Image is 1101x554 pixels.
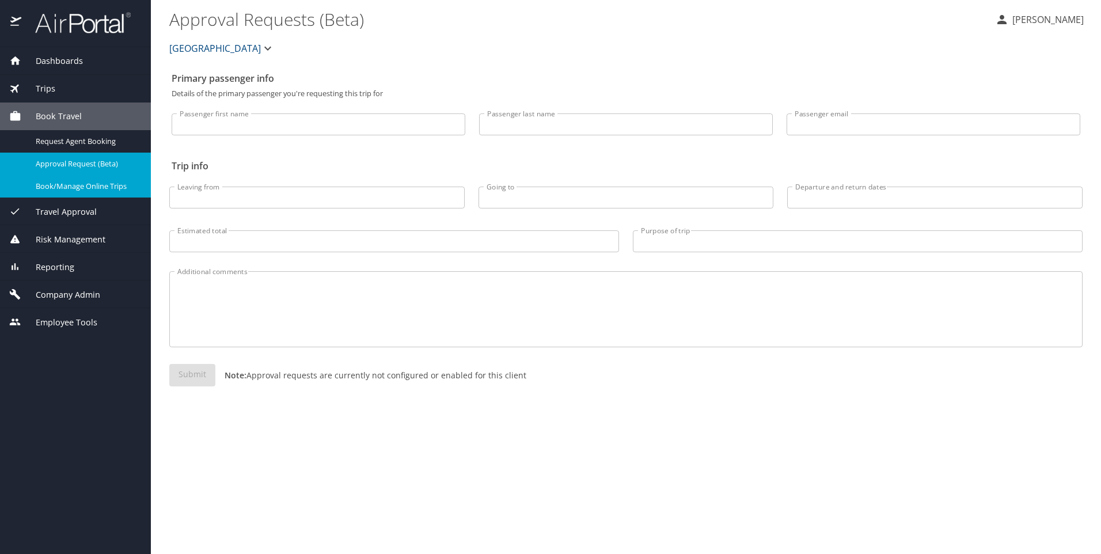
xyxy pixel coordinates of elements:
[21,289,100,301] span: Company Admin
[10,12,22,34] img: icon-airportal.png
[21,316,97,329] span: Employee Tools
[21,55,83,67] span: Dashboards
[169,40,261,56] span: [GEOGRAPHIC_DATA]
[22,12,131,34] img: airportal-logo.png
[165,37,279,60] button: [GEOGRAPHIC_DATA]
[36,136,137,147] span: Request Agent Booking
[172,69,1080,88] h2: Primary passenger info
[1009,13,1084,26] p: [PERSON_NAME]
[169,1,986,37] h1: Approval Requests (Beta)
[36,158,137,169] span: Approval Request (Beta)
[36,181,137,192] span: Book/Manage Online Trips
[21,206,97,218] span: Travel Approval
[990,9,1088,30] button: [PERSON_NAME]
[215,369,526,381] p: Approval requests are currently not configured or enabled for this client
[21,261,74,274] span: Reporting
[21,110,82,123] span: Book Travel
[172,157,1080,175] h2: Trip info
[225,370,246,381] strong: Note:
[172,90,1080,97] p: Details of the primary passenger you're requesting this trip for
[21,233,105,246] span: Risk Management
[21,82,55,95] span: Trips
